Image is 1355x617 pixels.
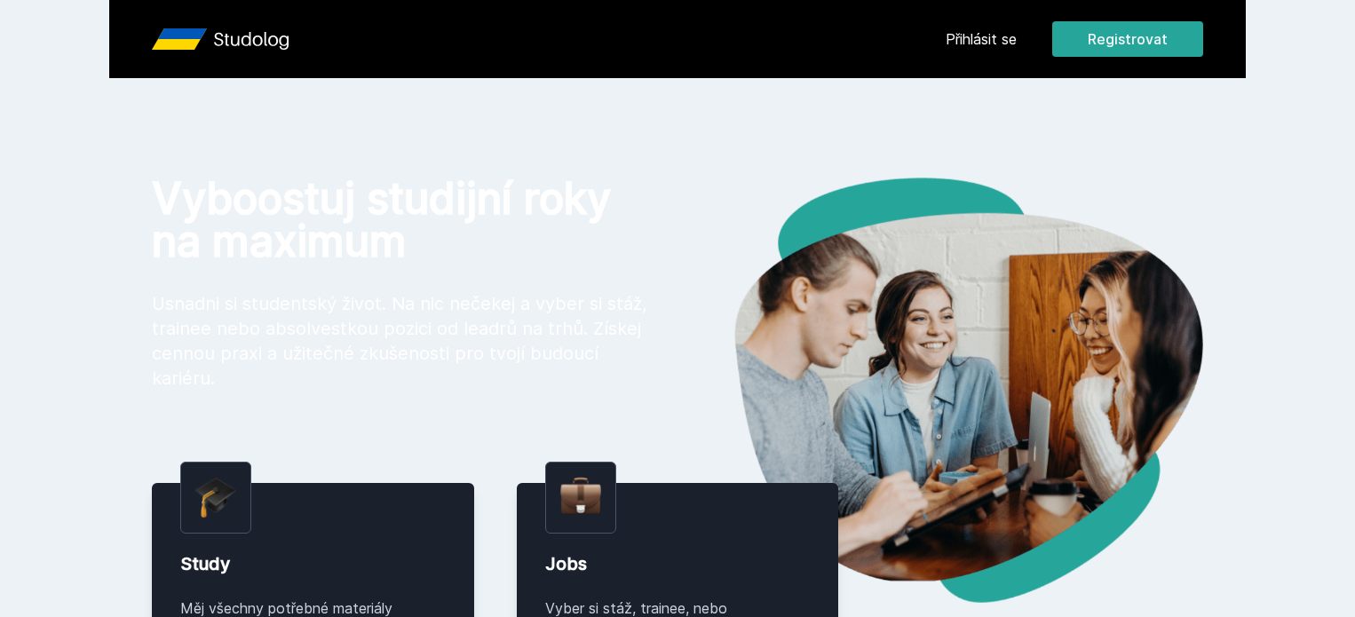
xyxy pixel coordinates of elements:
[152,178,649,263] h1: Vyboostuj studijní roky na maximum
[677,178,1203,603] img: hero.png
[1052,21,1203,57] button: Registrovat
[152,291,649,391] p: Usnadni si studentský život. Na nic nečekej a vyber si stáž, trainee nebo absolvestkou pozici od ...
[560,473,601,518] img: briefcase.png
[180,551,446,576] div: Study
[946,28,1017,50] a: Přihlásit se
[195,477,236,518] img: graduation-cap.png
[545,551,811,576] div: Jobs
